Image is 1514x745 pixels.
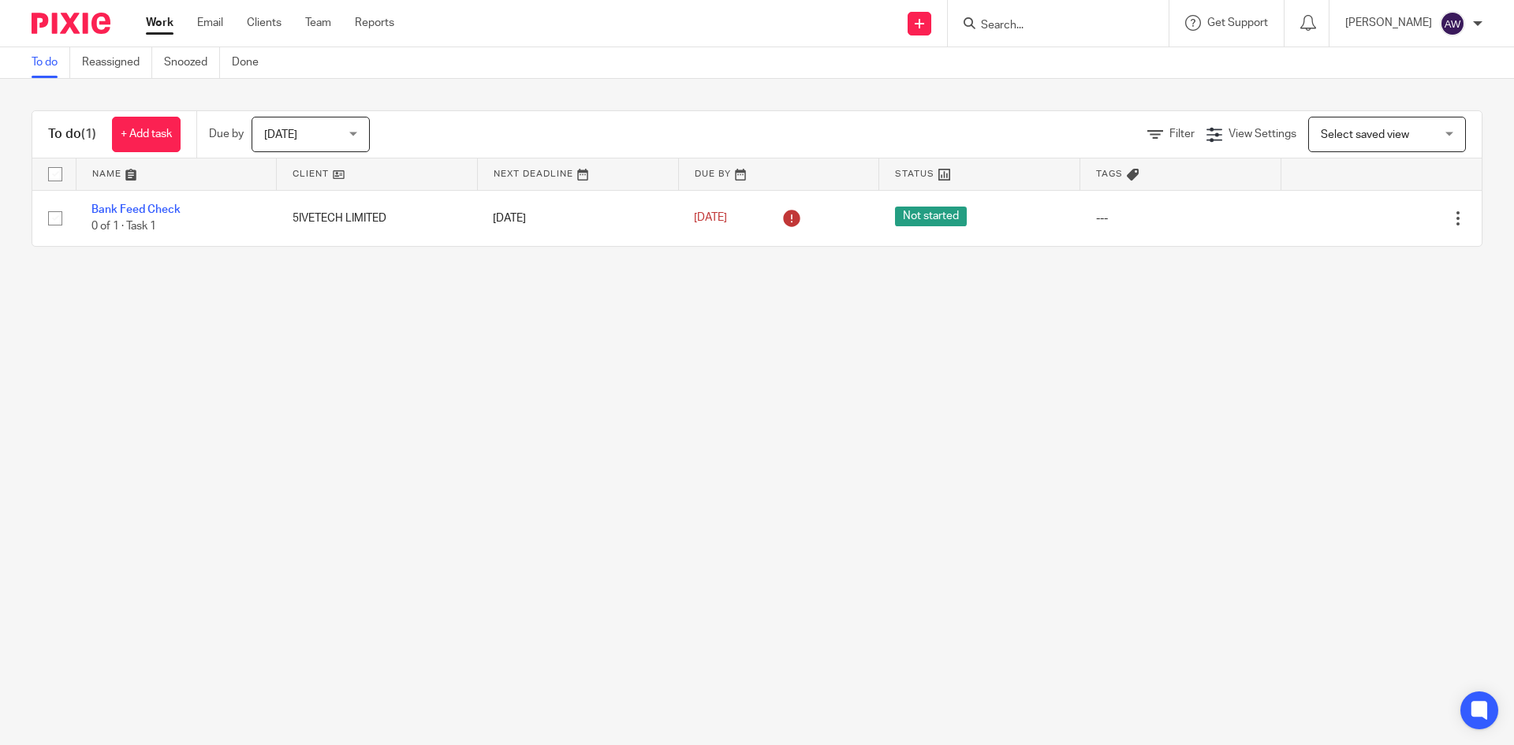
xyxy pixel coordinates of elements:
span: [DATE] [694,213,727,224]
span: Tags [1096,169,1123,178]
span: Not started [895,207,967,226]
div: --- [1096,210,1266,226]
span: Get Support [1207,17,1268,28]
input: Search [979,19,1121,33]
p: [PERSON_NAME] [1345,15,1432,31]
span: Select saved view [1321,129,1409,140]
a: Reassigned [82,47,152,78]
a: To do [32,47,70,78]
td: 5IVETECH LIMITED [277,190,478,246]
a: Email [197,15,223,31]
a: Done [232,47,270,78]
a: + Add task [112,117,181,152]
span: View Settings [1229,129,1296,140]
img: svg%3E [1440,11,1465,36]
a: Team [305,15,331,31]
a: Bank Feed Check [91,204,181,215]
span: [DATE] [264,129,297,140]
span: Filter [1169,129,1195,140]
td: [DATE] [477,190,678,246]
span: (1) [81,128,96,140]
a: Snoozed [164,47,220,78]
p: Due by [209,126,244,142]
a: Work [146,15,173,31]
h1: To do [48,126,96,143]
a: Reports [355,15,394,31]
img: Pixie [32,13,110,34]
span: 0 of 1 · Task 1 [91,221,156,232]
a: Clients [247,15,282,31]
